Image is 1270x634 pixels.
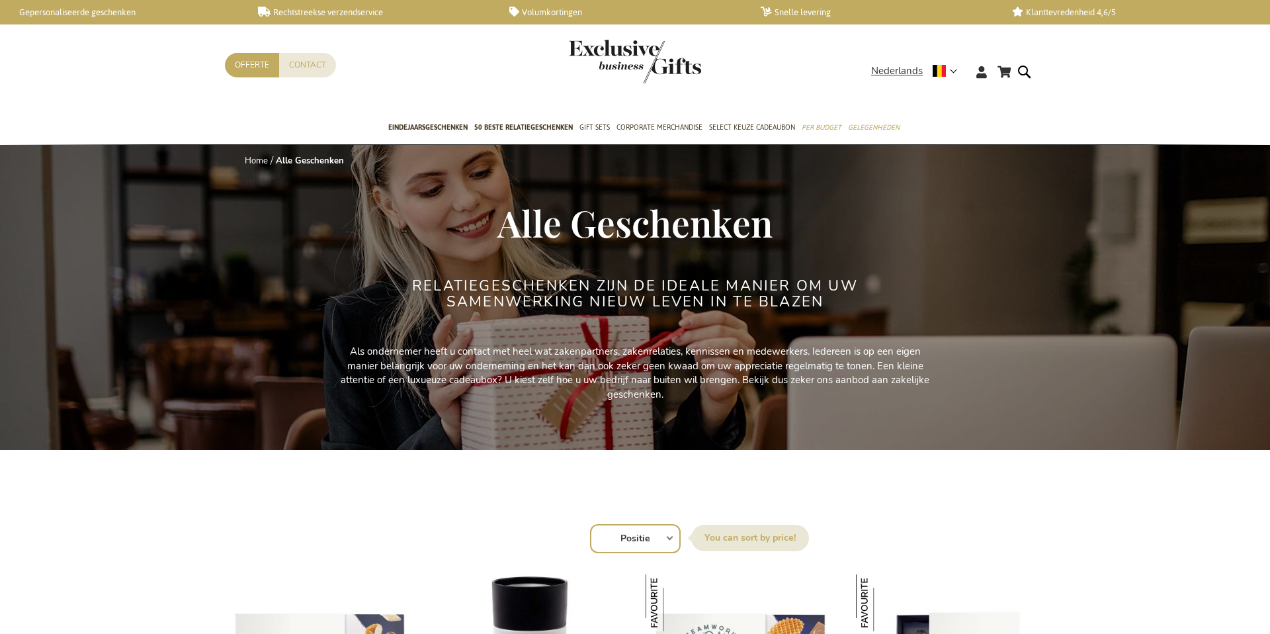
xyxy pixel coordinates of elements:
[279,53,336,77] a: Contact
[709,120,795,134] span: Select Keuze Cadeaubon
[691,525,809,551] label: Sorteer op
[761,7,991,18] a: Snelle levering
[276,155,344,167] strong: Alle Geschenken
[569,40,701,83] img: Exclusive Business gifts logo
[871,64,923,79] span: Nederlands
[848,120,900,134] span: Gelegenheden
[802,120,841,134] span: Per Budget
[856,574,913,631] img: Gepersonaliseerd Zeeuws Mosselbestek
[509,7,740,18] a: Volumkortingen
[245,155,268,167] a: Home
[388,120,468,134] span: Eindejaarsgeschenken
[616,120,702,134] span: Corporate Merchandise
[225,53,279,77] a: Offerte
[387,278,883,310] h2: Relatiegeschenken zijn de ideale manier om uw samenwerking nieuw leven in te blazen
[7,7,237,18] a: Gepersonaliseerde geschenken
[871,64,966,79] div: Nederlands
[337,345,933,402] p: Als ondernemer heeft u contact met heel wat zakenpartners, zakenrelaties, kennissen en medewerker...
[497,198,773,247] span: Alle Geschenken
[258,7,488,18] a: Rechtstreekse verzendservice
[474,120,573,134] span: 50 beste relatiegeschenken
[579,120,610,134] span: Gift Sets
[1012,7,1242,18] a: Klanttevredenheid 4,6/5
[569,40,635,83] a: store logo
[646,574,702,631] img: Jules Destrooper Jules' Finest Geschenkbox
